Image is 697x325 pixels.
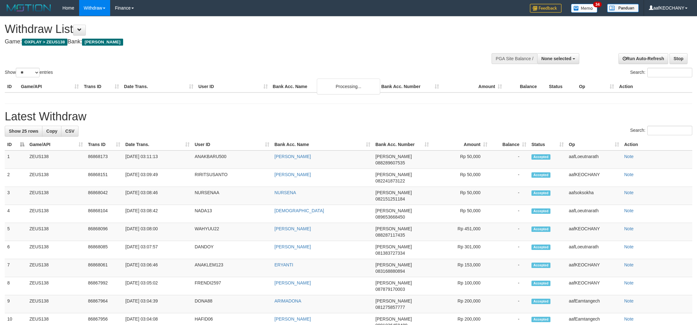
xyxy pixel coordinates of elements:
td: 86868151 [85,169,123,187]
td: - [490,241,529,259]
th: ID [5,81,18,92]
a: Copy [42,126,61,137]
a: Stop [669,53,688,64]
td: [DATE] 03:08:00 [123,223,192,241]
span: [PERSON_NAME] [375,172,412,177]
th: User ID [196,81,270,92]
a: Note [624,226,634,231]
td: ZEUS138 [27,187,85,205]
a: Note [624,244,634,249]
td: [DATE] 03:08:46 [123,187,192,205]
button: None selected [537,53,579,64]
td: ANAKBARU500 [192,150,272,169]
td: aafEamtangech [566,295,622,313]
td: ZEUS138 [27,169,85,187]
span: Accepted [531,190,550,196]
span: Copy 089653668450 to clipboard [375,214,405,220]
a: ARIMADONA [274,298,301,303]
span: Accepted [531,226,550,232]
th: User ID: activate to sort column ascending [192,139,272,150]
label: Search: [630,126,692,135]
span: [PERSON_NAME] [375,316,412,322]
td: 86868061 [85,259,123,277]
td: DONA88 [192,295,272,313]
img: MOTION_logo.png [5,3,53,13]
td: [DATE] 03:09:49 [123,169,192,187]
a: Note [624,190,634,195]
td: ZEUS138 [27,150,85,169]
span: 34 [593,2,602,7]
th: Status: activate to sort column ascending [529,139,566,150]
h1: Latest Withdraw [5,110,692,123]
td: 86867964 [85,295,123,313]
td: Rp 50,000 [431,150,490,169]
td: ZEUS138 [27,205,85,223]
td: [DATE] 03:07:57 [123,241,192,259]
a: NURSENA [274,190,296,195]
a: CSV [61,126,78,137]
a: [PERSON_NAME] [274,226,311,231]
span: [PERSON_NAME] [375,226,412,231]
td: aafLoeutnarath [566,241,622,259]
td: Rp 153,000 [431,259,490,277]
div: PGA Site Balance / [492,53,537,64]
th: ID: activate to sort column descending [5,139,27,150]
th: Amount: activate to sort column ascending [431,139,490,150]
span: Show 25 rows [9,129,38,134]
td: - [490,187,529,205]
span: Copy [46,129,57,134]
label: Show entries [5,68,53,77]
td: - [490,150,529,169]
td: ZEUS138 [27,223,85,241]
th: Status [546,81,576,92]
td: [DATE] 03:05:02 [123,277,192,295]
td: 1 [5,150,27,169]
div: Processing... [317,79,380,94]
td: Rp 301,000 [431,241,490,259]
th: Amount [442,81,505,92]
span: [PERSON_NAME] [375,298,412,303]
td: aafKEOCHANY [566,277,622,295]
th: Balance [505,81,546,92]
th: Game/API [18,81,81,92]
span: [PERSON_NAME] [82,39,123,46]
span: CSV [65,129,74,134]
a: Note [624,316,634,322]
td: aafKEOCHANY [566,223,622,241]
td: 86868173 [85,150,123,169]
input: Search: [647,126,692,135]
td: DANDOY [192,241,272,259]
td: 4 [5,205,27,223]
td: 86868104 [85,205,123,223]
span: Accepted [531,281,550,286]
span: [PERSON_NAME] [375,262,412,267]
span: Accepted [531,245,550,250]
span: Accepted [531,154,550,160]
td: aafKEOCHANY [566,169,622,187]
th: Op: activate to sort column ascending [566,139,622,150]
span: None selected [541,56,571,61]
th: Trans ID: activate to sort column ascending [85,139,123,150]
th: Trans ID [81,81,122,92]
span: Copy 083168880894 to clipboard [375,269,405,274]
td: 2 [5,169,27,187]
th: Bank Acc. Number: activate to sort column ascending [373,139,431,150]
td: 86867992 [85,277,123,295]
th: Date Trans.: activate to sort column ascending [123,139,192,150]
span: [PERSON_NAME] [375,280,412,285]
span: Copy 082241873122 to clipboard [375,178,405,183]
span: Accepted [531,208,550,214]
td: ANAKLEM123 [192,259,272,277]
td: Rp 50,000 [431,187,490,205]
th: Bank Acc. Name [270,81,379,92]
td: NURSENAA [192,187,272,205]
td: ZEUS138 [27,295,85,313]
span: [PERSON_NAME] [375,244,412,249]
td: FRENDI2597 [192,277,272,295]
td: 3 [5,187,27,205]
td: 86868042 [85,187,123,205]
h4: Game: Bank: [5,39,458,45]
h1: Withdraw List [5,23,458,35]
td: 8 [5,277,27,295]
a: ERYANTI [274,262,293,267]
